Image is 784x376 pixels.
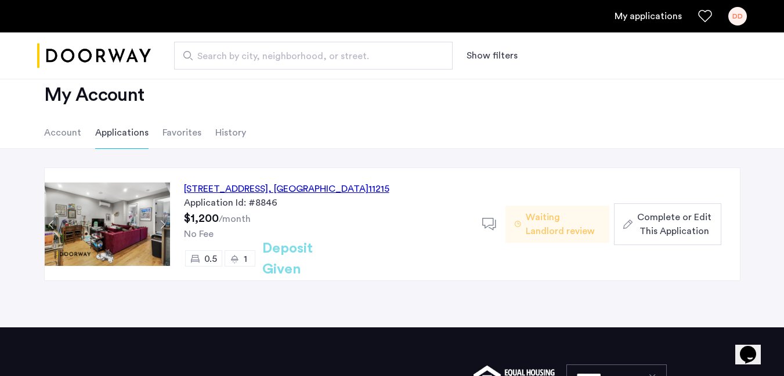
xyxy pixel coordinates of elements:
sub: /month [219,214,251,224]
button: Show or hide filters [467,49,518,63]
li: History [215,116,246,149]
div: [STREET_ADDRESS] 11215 [184,182,389,196]
a: Favorites [698,9,712,23]
a: Cazamio logo [37,34,151,78]
span: Waiting Landlord review [526,210,600,238]
span: 0.5 [204,254,217,264]
h2: My Account [44,83,740,107]
iframe: chat widget [735,330,772,364]
img: Apartment photo [45,182,170,266]
span: 1 [244,254,247,264]
span: Search by city, neighborhood, or street. [197,49,420,63]
div: DD [728,7,747,25]
button: button [614,203,721,245]
div: Application Id: #8846 [184,196,468,210]
span: , [GEOGRAPHIC_DATA] [268,184,368,194]
button: Previous apartment [45,217,59,232]
button: Next apartment [156,217,170,232]
li: Account [44,116,81,149]
img: logo [37,34,151,78]
li: Applications [95,116,149,149]
a: My application [615,9,682,23]
li: Favorites [162,116,201,149]
span: Complete or Edit This Application [637,210,711,238]
h2: Deposit Given [262,238,355,280]
input: Apartment Search [174,42,453,70]
span: $1,200 [184,213,219,224]
span: No Fee [184,229,214,239]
